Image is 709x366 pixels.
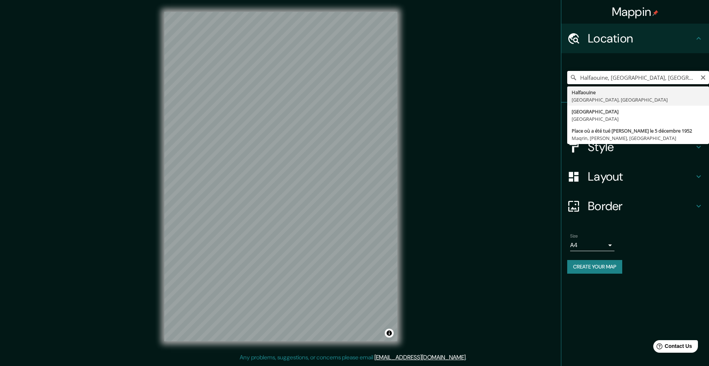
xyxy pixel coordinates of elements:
div: Place où a été tué [PERSON_NAME] le 5 décembre 1952 [572,127,705,134]
div: . [468,353,469,362]
div: Layout [561,162,709,191]
div: . [467,353,468,362]
input: Pick your city or area [567,71,709,84]
div: Style [561,132,709,162]
div: Location [561,24,709,53]
canvas: Map [164,12,397,341]
div: Maqrin, [PERSON_NAME], [GEOGRAPHIC_DATA] [572,134,705,142]
h4: Mappin [612,4,659,19]
div: A4 [570,239,614,251]
iframe: Help widget launcher [643,337,701,358]
h4: Layout [588,169,694,184]
div: Halfaouine [572,89,705,96]
div: Border [561,191,709,221]
h4: Border [588,199,694,213]
div: Pins [561,103,709,132]
h4: Style [588,140,694,154]
button: Toggle attribution [385,329,394,338]
div: [GEOGRAPHIC_DATA] [572,108,705,115]
p: Any problems, suggestions, or concerns please email . [240,353,467,362]
div: [GEOGRAPHIC_DATA] [572,115,705,123]
a: [EMAIL_ADDRESS][DOMAIN_NAME] [374,353,466,361]
label: Size [570,233,578,239]
div: [GEOGRAPHIC_DATA], [GEOGRAPHIC_DATA] [572,96,705,103]
button: Create your map [567,260,622,274]
button: Clear [700,73,706,81]
h4: Location [588,31,694,46]
img: pin-icon.png [653,10,658,16]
